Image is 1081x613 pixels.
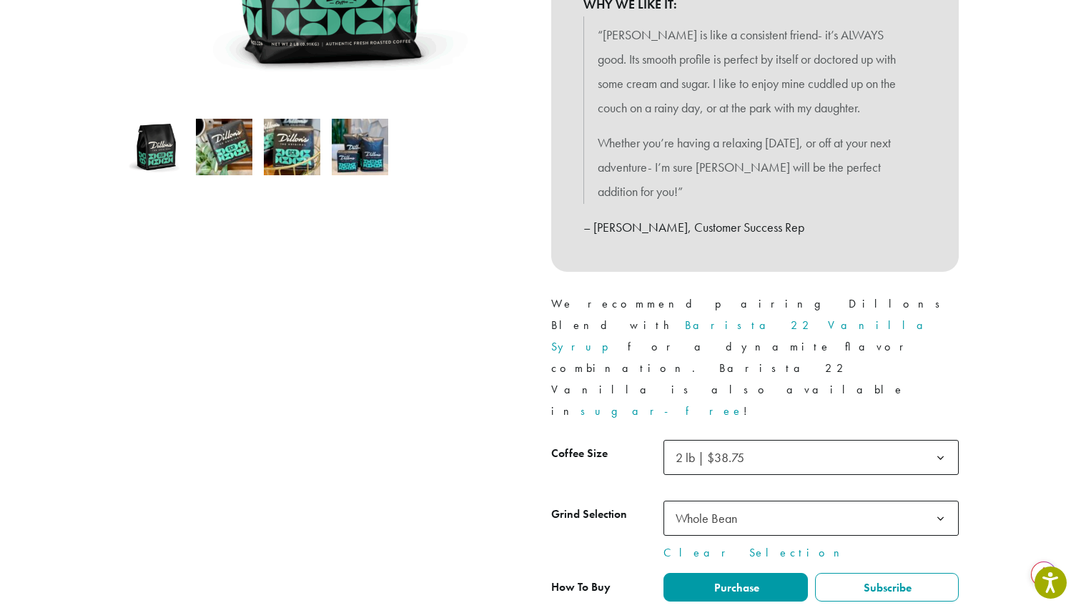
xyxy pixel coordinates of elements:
[663,544,959,561] a: Clear Selection
[583,215,927,240] p: – [PERSON_NAME], Customer Success Rep
[670,443,759,471] span: 2 lb | $38.75
[551,504,663,525] label: Grind Selection
[712,580,759,595] span: Purchase
[332,119,388,175] img: Dillons - Image 4
[663,501,959,536] span: Whole Bean
[670,504,751,532] span: Whole Bean
[551,318,934,354] a: Barista 22 Vanilla Syrup
[551,293,959,422] p: We recommend pairing Dillons Blend with for a dynamite flavor combination. Barista 22 Vanilla is ...
[598,131,912,203] p: Whether you’re having a relaxing [DATE], or off at your next adventure- I’m sure [PERSON_NAME] wi...
[581,403,744,418] a: sugar-free
[551,579,611,594] span: How To Buy
[551,443,663,464] label: Coffee Size
[264,119,320,175] img: Dillons - Image 3
[598,23,912,119] p: “[PERSON_NAME] is like a consistent friend- it’s ALWAYS good. Its smooth profile is perfect by it...
[676,510,737,526] span: Whole Bean
[663,440,959,475] span: 2 lb | $38.75
[676,449,744,466] span: 2 lb | $38.75
[128,119,184,175] img: Dillons
[196,119,252,175] img: Dillons - Image 2
[862,580,912,595] span: Subscribe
